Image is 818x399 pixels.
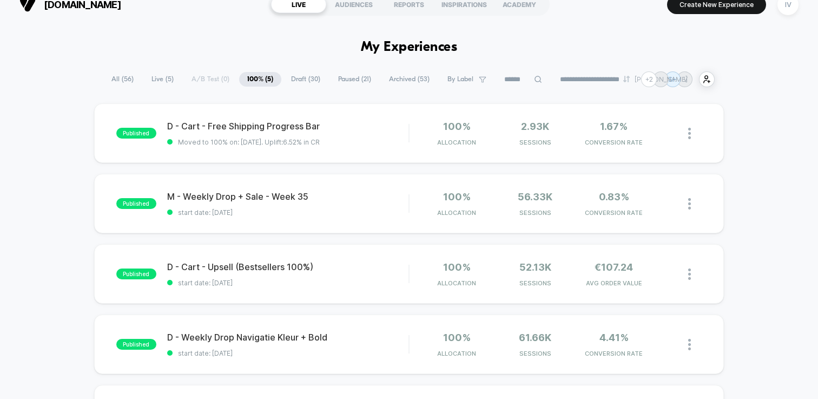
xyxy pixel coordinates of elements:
[116,198,156,209] span: published
[116,128,156,139] span: published
[167,191,408,202] span: M - Weekly Drop + Sale - Week 35
[499,209,572,217] span: Sessions
[577,279,650,287] span: AVG ORDER VALUE
[437,139,476,146] span: Allocation
[167,332,408,343] span: D - Weekly Drop Navigatie Kleur + Bold
[443,191,471,202] span: 100%
[167,261,408,272] span: D - Cart - Upsell (Bestsellers 100%)
[283,72,328,87] span: Draft ( 30 )
[330,72,379,87] span: Paused ( 21 )
[437,209,476,217] span: Allocation
[437,350,476,357] span: Allocation
[595,261,633,273] span: €107.24
[443,121,471,132] span: 100%
[361,40,458,55] h1: My Experiences
[143,72,182,87] span: Live ( 5 )
[116,339,156,350] span: published
[641,71,657,87] div: + 2
[167,121,408,132] span: D - Cart - Free Shipping Progress Bar
[688,339,691,350] img: close
[623,76,630,82] img: end
[116,269,156,279] span: published
[167,349,408,357] span: start date: [DATE]
[437,279,476,287] span: Allocation
[599,332,629,343] span: 4.41%
[499,139,572,146] span: Sessions
[635,75,688,83] p: [PERSON_NAME]
[499,279,572,287] span: Sessions
[577,350,650,357] span: CONVERSION RATE
[167,208,408,217] span: start date: [DATE]
[518,191,552,202] span: 56.33k
[519,332,551,343] span: 61.66k
[519,261,551,273] span: 52.13k
[599,191,629,202] span: 0.83%
[381,72,438,87] span: Archived ( 53 )
[103,72,142,87] span: All ( 56 )
[577,139,650,146] span: CONVERSION RATE
[577,209,650,217] span: CONVERSION RATE
[688,128,691,139] img: close
[167,279,408,287] span: start date: [DATE]
[600,121,628,132] span: 1.67%
[443,261,471,273] span: 100%
[499,350,572,357] span: Sessions
[521,121,549,132] span: 2.93k
[178,138,320,146] span: Moved to 100% on: [DATE] . Uplift: 6.52% in CR
[688,198,691,210] img: close
[443,332,471,343] span: 100%
[688,269,691,280] img: close
[239,72,281,87] span: 100% ( 5 )
[447,75,473,83] span: By Label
